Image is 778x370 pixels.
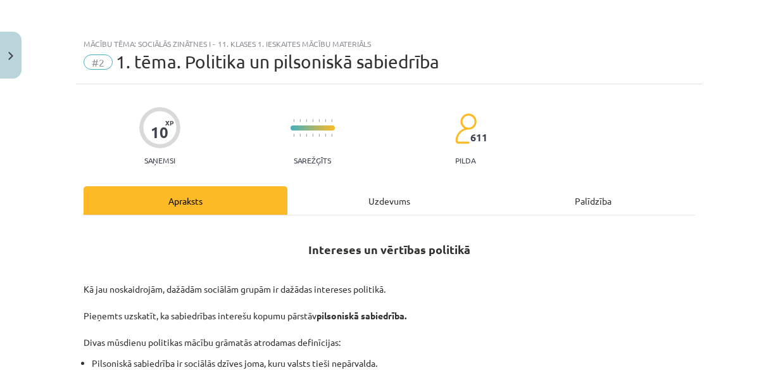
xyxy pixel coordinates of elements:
[331,119,332,122] img: icon-short-line-57e1e144782c952c97e751825c79c345078a6d821885a25fce030b3d8c18986b.svg
[306,134,307,137] img: icon-short-line-57e1e144782c952c97e751825c79c345078a6d821885a25fce030b3d8c18986b.svg
[84,186,287,215] div: Apraksts
[84,39,695,48] div: Mācību tēma: Sociālās zinātnes i - 11. klases 1. ieskaites mācību materiāls
[299,134,301,137] img: icon-short-line-57e1e144782c952c97e751825c79c345078a6d821885a25fce030b3d8c18986b.svg
[299,119,301,122] img: icon-short-line-57e1e144782c952c97e751825c79c345078a6d821885a25fce030b3d8c18986b.svg
[470,132,487,143] span: 611
[8,52,13,60] img: icon-close-lesson-0947bae3869378f0d4975bcd49f059093ad1ed9edebbc8119c70593378902aed.svg
[317,310,406,321] strong: pilsoniskā sabiedrība.
[318,134,320,137] img: icon-short-line-57e1e144782c952c97e751825c79c345078a6d821885a25fce030b3d8c18986b.svg
[312,119,313,122] img: icon-short-line-57e1e144782c952c97e751825c79c345078a6d821885a25fce030b3d8c18986b.svg
[293,119,294,122] img: icon-short-line-57e1e144782c952c97e751825c79c345078a6d821885a25fce030b3d8c18986b.svg
[293,134,294,137] img: icon-short-line-57e1e144782c952c97e751825c79c345078a6d821885a25fce030b3d8c18986b.svg
[455,156,475,165] p: pilda
[84,283,695,349] p: Kā jau noskaidrojām, dažādām sociālām grupām ir dažādas intereses politikā. Pieņemts uzskatīt, ka...
[318,119,320,122] img: icon-short-line-57e1e144782c952c97e751825c79c345078a6d821885a25fce030b3d8c18986b.svg
[294,156,331,165] p: Sarežģīts
[287,186,491,215] div: Uzdevums
[116,51,439,72] span: 1. tēma. Politika un pilsoniskā sabiedrība
[306,119,307,122] img: icon-short-line-57e1e144782c952c97e751825c79c345078a6d821885a25fce030b3d8c18986b.svg
[491,186,695,215] div: Palīdzība
[92,357,695,370] li: Pilsoniskā sabiedrība ir sociālās dzīves joma, kuru valsts tieši nepārvalda.
[139,156,180,165] p: Saņemsi
[84,54,113,70] span: #2
[331,134,332,137] img: icon-short-line-57e1e144782c952c97e751825c79c345078a6d821885a25fce030b3d8c18986b.svg
[165,119,173,126] span: XP
[325,119,326,122] img: icon-short-line-57e1e144782c952c97e751825c79c345078a6d821885a25fce030b3d8c18986b.svg
[308,242,470,257] strong: Intereses un vērtības politikā
[312,134,313,137] img: icon-short-line-57e1e144782c952c97e751825c79c345078a6d821885a25fce030b3d8c18986b.svg
[325,134,326,137] img: icon-short-line-57e1e144782c952c97e751825c79c345078a6d821885a25fce030b3d8c18986b.svg
[151,124,168,141] div: 10
[455,113,477,144] img: students-c634bb4e5e11cddfef0936a35e636f08e4e9abd3cc4e673bd6f9a4125e45ecb1.svg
